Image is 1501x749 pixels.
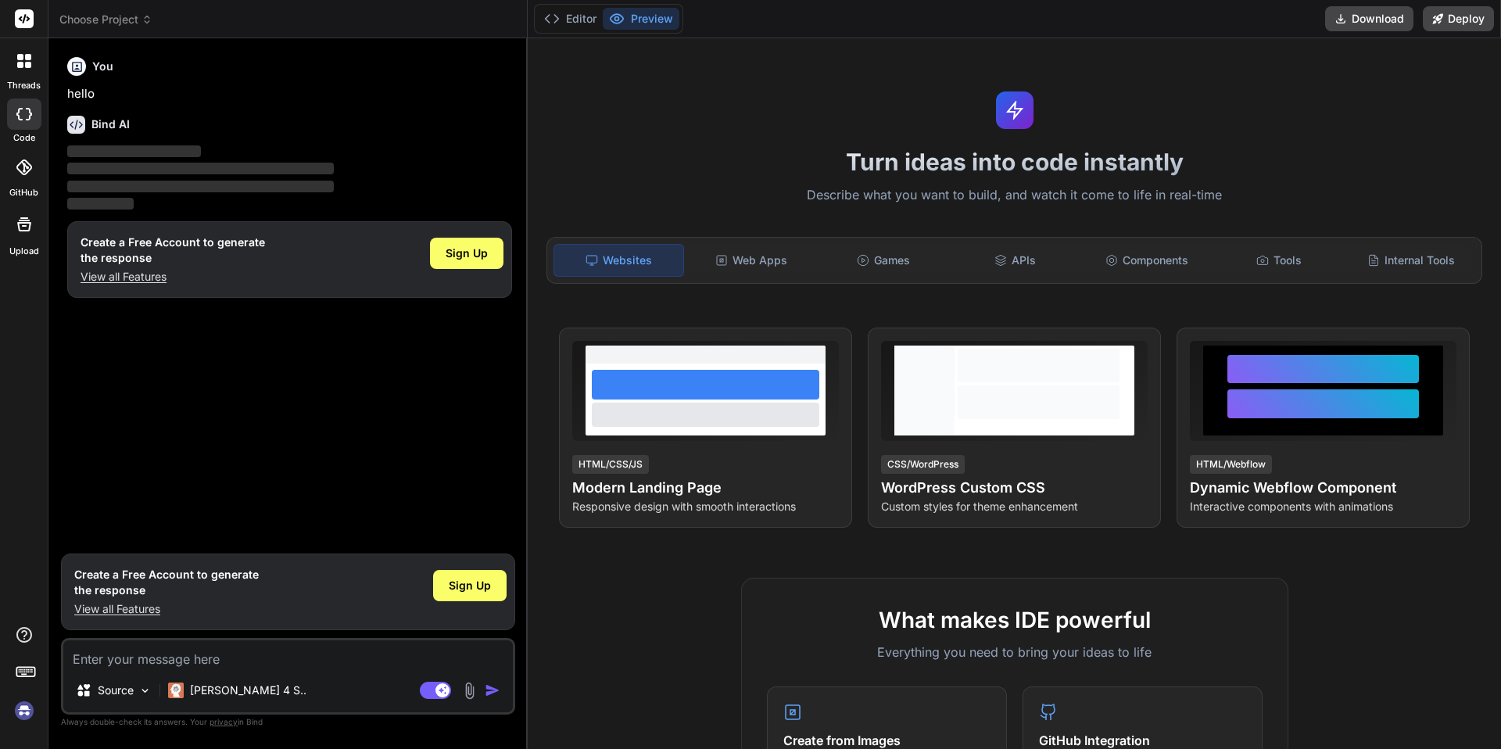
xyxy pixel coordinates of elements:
[61,715,515,729] p: Always double-check its answers. Your in Bind
[819,244,948,277] div: Games
[553,244,684,277] div: Websites
[13,131,35,145] label: code
[572,455,649,474] div: HTML/CSS/JS
[537,185,1492,206] p: Describe what you want to build, and watch it come to life in real-time
[767,643,1263,661] p: Everything you need to bring your ideas to life
[7,79,41,92] label: threads
[538,8,603,30] button: Editor
[572,477,839,499] h4: Modern Landing Page
[9,245,39,258] label: Upload
[767,604,1263,636] h2: What makes IDE powerful
[74,601,259,617] p: View all Features
[446,245,488,261] span: Sign Up
[687,244,816,277] div: Web Apps
[81,235,265,266] h1: Create a Free Account to generate the response
[460,682,478,700] img: attachment
[449,578,491,593] span: Sign Up
[1083,244,1212,277] div: Components
[537,148,1492,176] h1: Turn ideas into code instantly
[572,499,839,514] p: Responsive design with smooth interactions
[67,198,134,210] span: ‌
[92,59,113,74] h6: You
[59,12,152,27] span: Choose Project
[210,717,238,726] span: privacy
[881,455,965,474] div: CSS/WordPress
[603,8,679,30] button: Preview
[9,186,38,199] label: GitHub
[190,683,306,698] p: [PERSON_NAME] 4 S..
[67,163,334,174] span: ‌
[881,499,1148,514] p: Custom styles for theme enhancement
[168,683,184,698] img: Claude 4 Sonnet
[951,244,1080,277] div: APIs
[67,85,512,103] p: hello
[1190,477,1456,499] h4: Dynamic Webflow Component
[67,181,334,192] span: ‌
[1190,455,1272,474] div: HTML/Webflow
[74,567,259,598] h1: Create a Free Account to generate the response
[1325,6,1413,31] button: Download
[485,683,500,698] img: icon
[98,683,134,698] p: Source
[138,684,152,697] img: Pick Models
[1215,244,1344,277] div: Tools
[11,697,38,724] img: signin
[1190,499,1456,514] p: Interactive components with animations
[91,116,130,132] h6: Bind AI
[1346,244,1475,277] div: Internal Tools
[1423,6,1494,31] button: Deploy
[881,477,1148,499] h4: WordPress Custom CSS
[81,269,265,285] p: View all Features
[67,145,201,157] span: ‌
